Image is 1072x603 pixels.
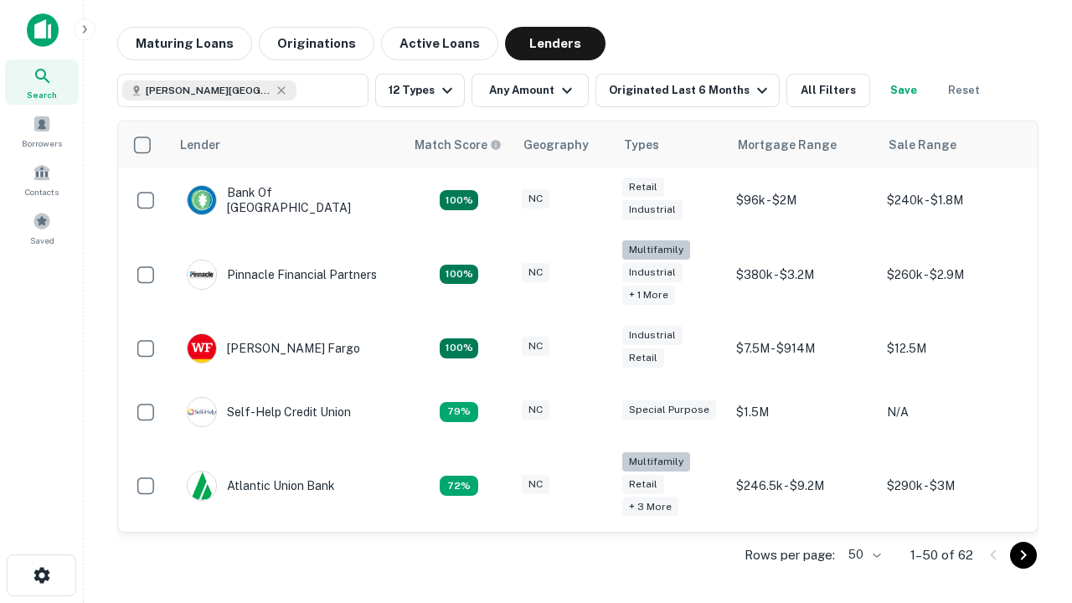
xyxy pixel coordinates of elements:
[405,121,513,168] th: Capitalize uses an advanced AI algorithm to match your search with the best lender. The match sco...
[27,88,57,101] span: Search
[188,334,216,363] img: picture
[609,80,772,100] div: Originated Last 6 Months
[415,136,498,154] h6: Match Score
[877,74,930,107] button: Save your search to get updates of matches that match your search criteria.
[879,528,1029,591] td: $480k - $3.1M
[879,121,1029,168] th: Sale Range
[614,121,728,168] th: Types
[146,83,271,98] span: [PERSON_NAME][GEOGRAPHIC_DATA], [GEOGRAPHIC_DATA]
[622,200,683,219] div: Industrial
[440,265,478,285] div: Matching Properties: 25, hasApolloMatch: undefined
[622,452,690,472] div: Multifamily
[622,263,683,282] div: Industrial
[522,475,549,494] div: NC
[22,137,62,150] span: Borrowers
[513,121,614,168] th: Geography
[187,260,377,290] div: Pinnacle Financial Partners
[889,135,956,155] div: Sale Range
[745,545,835,565] p: Rows per page:
[988,415,1072,496] iframe: Chat Widget
[624,135,659,155] div: Types
[188,186,216,214] img: picture
[187,471,335,501] div: Atlantic Union Bank
[505,27,606,60] button: Lenders
[728,168,879,232] td: $96k - $2M
[27,13,59,47] img: capitalize-icon.png
[415,136,502,154] div: Capitalize uses an advanced AI algorithm to match your search with the best lender. The match sco...
[879,232,1029,317] td: $260k - $2.9M
[622,178,664,197] div: Retail
[728,444,879,528] td: $246.5k - $9.2M
[937,74,991,107] button: Reset
[728,232,879,317] td: $380k - $3.2M
[187,333,360,363] div: [PERSON_NAME] Fargo
[622,286,675,305] div: + 1 more
[879,317,1029,380] td: $12.5M
[879,380,1029,444] td: N/A
[440,190,478,210] div: Matching Properties: 14, hasApolloMatch: undefined
[381,27,498,60] button: Active Loans
[622,475,664,494] div: Retail
[622,326,683,345] div: Industrial
[728,528,879,591] td: $200k - $3.3M
[440,476,478,496] div: Matching Properties: 10, hasApolloMatch: undefined
[595,74,780,107] button: Originated Last 6 Months
[842,543,884,567] div: 50
[738,135,837,155] div: Mortgage Range
[5,157,79,202] a: Contacts
[440,402,478,422] div: Matching Properties: 11, hasApolloMatch: undefined
[728,317,879,380] td: $7.5M - $914M
[5,108,79,153] a: Borrowers
[1010,542,1037,569] button: Go to next page
[375,74,465,107] button: 12 Types
[622,348,664,368] div: Retail
[187,185,388,215] div: Bank Of [GEOGRAPHIC_DATA]
[180,135,220,155] div: Lender
[622,497,678,517] div: + 3 more
[728,121,879,168] th: Mortgage Range
[5,59,79,105] a: Search
[117,27,252,60] button: Maturing Loans
[188,260,216,289] img: picture
[30,234,54,247] span: Saved
[786,74,870,107] button: All Filters
[5,205,79,250] a: Saved
[187,397,351,427] div: Self-help Credit Union
[522,189,549,209] div: NC
[522,400,549,420] div: NC
[728,380,879,444] td: $1.5M
[170,121,405,168] th: Lender
[879,168,1029,232] td: $240k - $1.8M
[440,338,478,358] div: Matching Properties: 15, hasApolloMatch: undefined
[622,240,690,260] div: Multifamily
[910,545,973,565] p: 1–50 of 62
[259,27,374,60] button: Originations
[523,135,589,155] div: Geography
[622,400,716,420] div: Special Purpose
[188,472,216,500] img: picture
[472,74,589,107] button: Any Amount
[522,263,549,282] div: NC
[522,337,549,356] div: NC
[25,185,59,198] span: Contacts
[879,444,1029,528] td: $290k - $3M
[188,398,216,426] img: picture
